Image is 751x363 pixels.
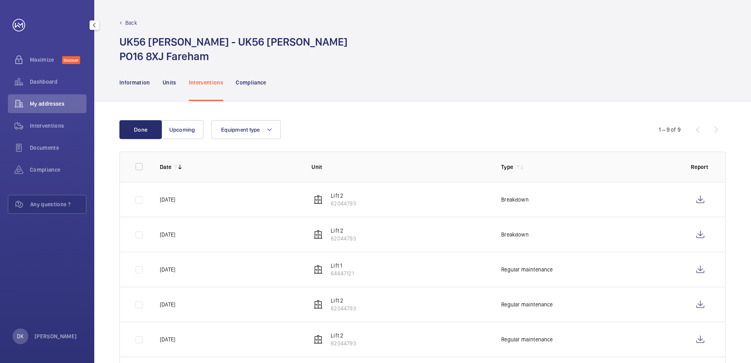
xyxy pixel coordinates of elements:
p: 62044793 [331,304,356,312]
p: Regular maintenance [501,335,553,343]
img: elevator.svg [313,195,323,204]
h1: UK56 [PERSON_NAME] - UK56 [PERSON_NAME] PO16 8XJ Fareham [119,35,348,64]
span: Any questions ? [30,200,86,208]
span: Documents [30,144,86,152]
p: Lift 2 [331,332,356,339]
span: Dashboard [30,78,86,86]
p: Regular maintenance [501,266,553,273]
img: elevator.svg [313,335,323,344]
img: elevator.svg [313,300,323,309]
span: Interventions [30,122,86,130]
p: 62044793 [331,339,356,347]
p: [DATE] [160,231,175,238]
img: elevator.svg [313,230,323,239]
p: Unit [311,163,489,171]
p: Breakdown [501,196,529,203]
p: Lift 1 [331,262,354,269]
p: 62044793 [331,200,356,207]
p: Lift 2 [331,192,356,200]
span: Discover [62,56,80,64]
button: Equipment type [211,120,281,139]
p: Report [691,163,710,171]
p: [DATE] [160,335,175,343]
p: Compliance [236,79,266,86]
p: 62044793 [331,235,356,242]
p: 64647121 [331,269,354,277]
p: Breakdown [501,231,529,238]
p: Type [501,163,513,171]
button: Done [119,120,162,139]
p: [DATE] [160,301,175,308]
img: elevator.svg [313,265,323,274]
p: Interventions [189,79,223,86]
p: Lift 2 [331,227,356,235]
p: Information [119,79,150,86]
span: My addresses [30,100,86,108]
button: Upcoming [161,120,203,139]
p: [DATE] [160,196,175,203]
p: Units [163,79,176,86]
span: Compliance [30,166,86,174]
p: [PERSON_NAME] [35,332,77,340]
p: Regular maintenance [501,301,553,308]
p: Date [160,163,171,171]
span: Maximize [30,56,62,64]
p: Back [125,19,137,27]
p: DK [17,332,24,340]
div: 1 – 9 of 9 [659,126,681,134]
p: Lift 2 [331,297,356,304]
p: [DATE] [160,266,175,273]
span: Equipment type [221,126,260,133]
